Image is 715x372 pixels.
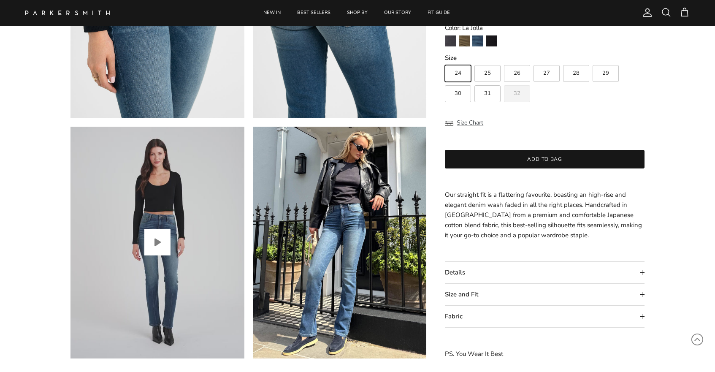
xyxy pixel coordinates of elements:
img: Parker Smith [25,11,110,15]
span: 32 [514,91,520,97]
label: Sold out [504,85,530,102]
div: Color: La Jolla [445,23,645,33]
button: Add to bag [445,150,645,169]
summary: Fabric [445,306,645,328]
a: Point Break [445,35,457,49]
img: Army [459,35,470,46]
legend: Size [445,54,457,62]
span: 29 [602,71,609,76]
summary: Size and Fit [445,284,645,306]
button: Size Chart [445,115,483,131]
p: PS. You Wear It Best [445,349,645,359]
button: Play video [144,229,171,255]
a: Account [639,8,653,18]
img: Stallion [486,35,497,46]
span: 25 [484,71,491,76]
span: 31 [484,91,491,97]
span: 24 [455,71,461,76]
img: La Jolla [472,35,483,46]
svg: Scroll to Top [691,333,704,346]
span: 30 [455,91,461,97]
summary: Details [445,262,645,284]
span: 27 [543,71,550,76]
a: Army [458,35,470,49]
img: Point Break [445,35,456,46]
span: Our straight fit is a flattering favourite, boasting an high-rise and elegant denim wash faded in... [445,191,642,240]
span: 26 [514,71,520,76]
span: 28 [573,71,580,76]
a: Stallion [485,35,497,49]
a: La Jolla [472,35,484,49]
